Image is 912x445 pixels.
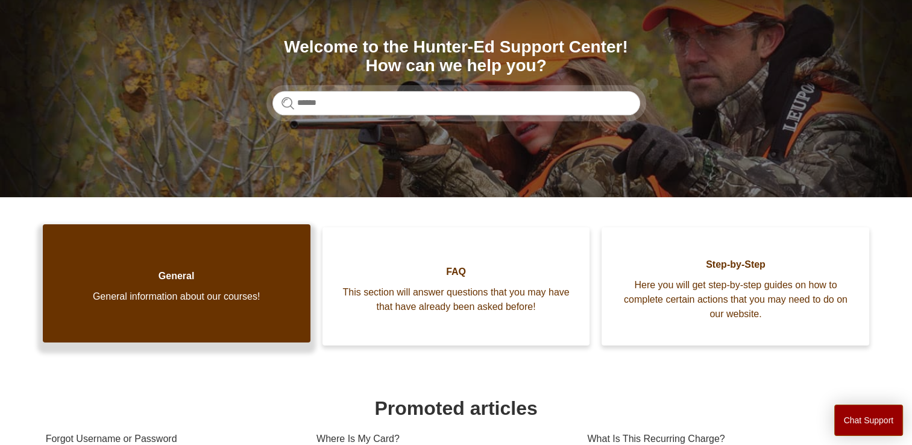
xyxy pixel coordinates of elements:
span: General [61,269,292,283]
a: Step-by-Step Here you will get step-by-step guides on how to complete certain actions that you ma... [602,227,869,346]
span: General information about our courses! [61,289,292,304]
span: Here you will get step-by-step guides on how to complete certain actions that you may need to do ... [620,278,851,321]
h1: Welcome to the Hunter-Ed Support Center! How can we help you? [272,38,640,75]
h1: Promoted articles [46,394,867,423]
span: FAQ [341,265,572,279]
span: Step-by-Step [620,257,851,272]
input: Search [272,91,640,115]
a: General General information about our courses! [43,224,310,342]
button: Chat Support [834,405,904,436]
a: FAQ This section will answer questions that you may have that have already been asked before! [322,227,590,346]
span: This section will answer questions that you may have that have already been asked before! [341,285,572,314]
